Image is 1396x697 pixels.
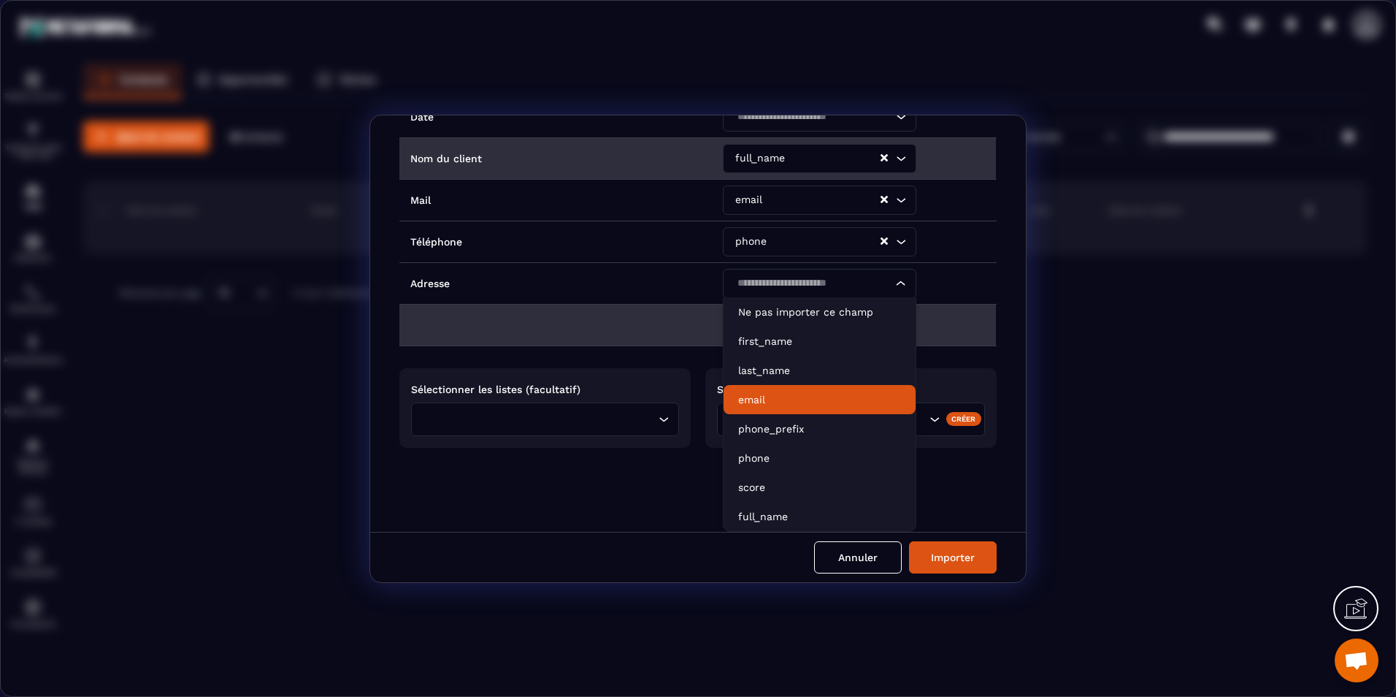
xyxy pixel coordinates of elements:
p: Mail [410,194,431,206]
p: phone [738,451,901,465]
div: Créer [946,412,982,425]
span: phone [732,234,770,250]
p: Nom du client [410,153,482,164]
input: Search for option [766,192,879,208]
p: Sélectionner les étiquettes (facultatif) [717,384,985,395]
button: Clear Selected [881,194,888,205]
p: Ne pas importer ce champ [738,305,901,319]
div: Search for option [717,403,985,436]
p: first_name [738,334,901,348]
div: Search for option [723,186,916,215]
div: Search for option [723,269,916,298]
div: Search for option [723,144,916,173]
p: Sélectionner les listes (facultatif) [411,384,679,395]
p: phone_prefix [738,422,901,436]
p: Téléphone [410,236,462,248]
div: Search for option [723,227,916,256]
a: Ouvrir le chat [1335,639,1378,682]
p: email [738,392,901,407]
p: full_name [738,509,901,524]
p: score [738,480,901,495]
button: Importer [909,541,997,574]
input: Search for option [770,234,879,250]
input: Search for option [732,109,892,125]
input: Search for option [732,275,892,292]
div: Search for option [411,403,679,436]
p: Date [410,111,434,123]
input: Search for option [789,151,879,167]
span: email [732,192,766,208]
button: Clear Selected [881,236,888,247]
button: Clear Selected [881,153,888,164]
p: last_name [738,363,901,378]
div: Search for option [723,102,916,132]
p: Adresse [410,278,450,289]
span: full_name [732,151,789,167]
button: Annuler [814,541,902,574]
input: Search for option [427,411,655,427]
